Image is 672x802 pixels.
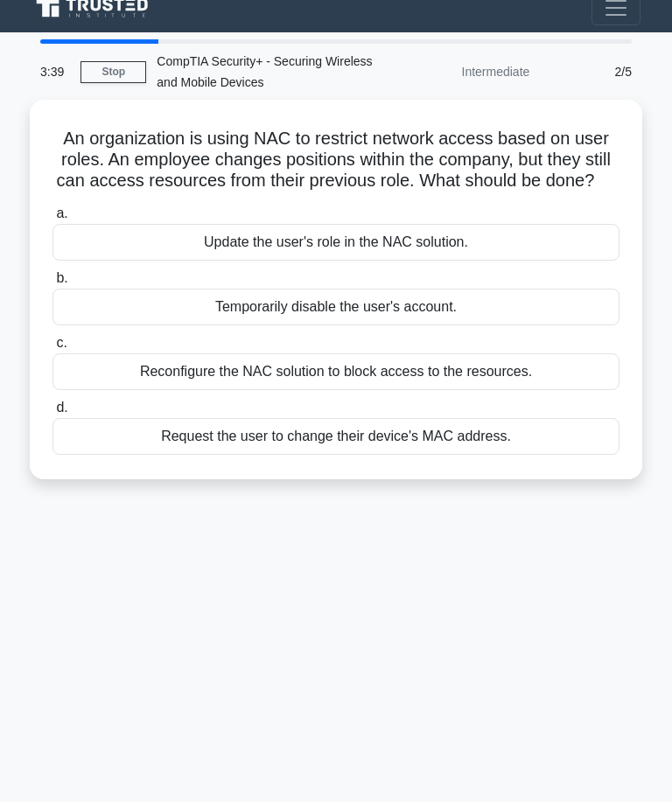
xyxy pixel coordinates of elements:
div: Temporarily disable the user's account. [52,289,619,325]
div: Reconfigure the NAC solution to block access to the resources. [52,353,619,390]
div: 2/5 [540,54,642,89]
span: c. [56,335,66,350]
span: d. [56,400,67,415]
div: Request the user to change their device's MAC address. [52,418,619,455]
div: CompTIA Security+ - Securing Wireless and Mobile Devices [146,44,387,100]
span: b. [56,270,67,285]
div: Intermediate [387,54,540,89]
div: 3:39 [30,54,80,89]
span: a. [56,206,67,220]
div: Update the user's role in the NAC solution. [52,224,619,261]
h5: An organization is using NAC to restrict network access based on user roles. An employee changes ... [51,128,621,192]
a: Stop [80,61,146,83]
